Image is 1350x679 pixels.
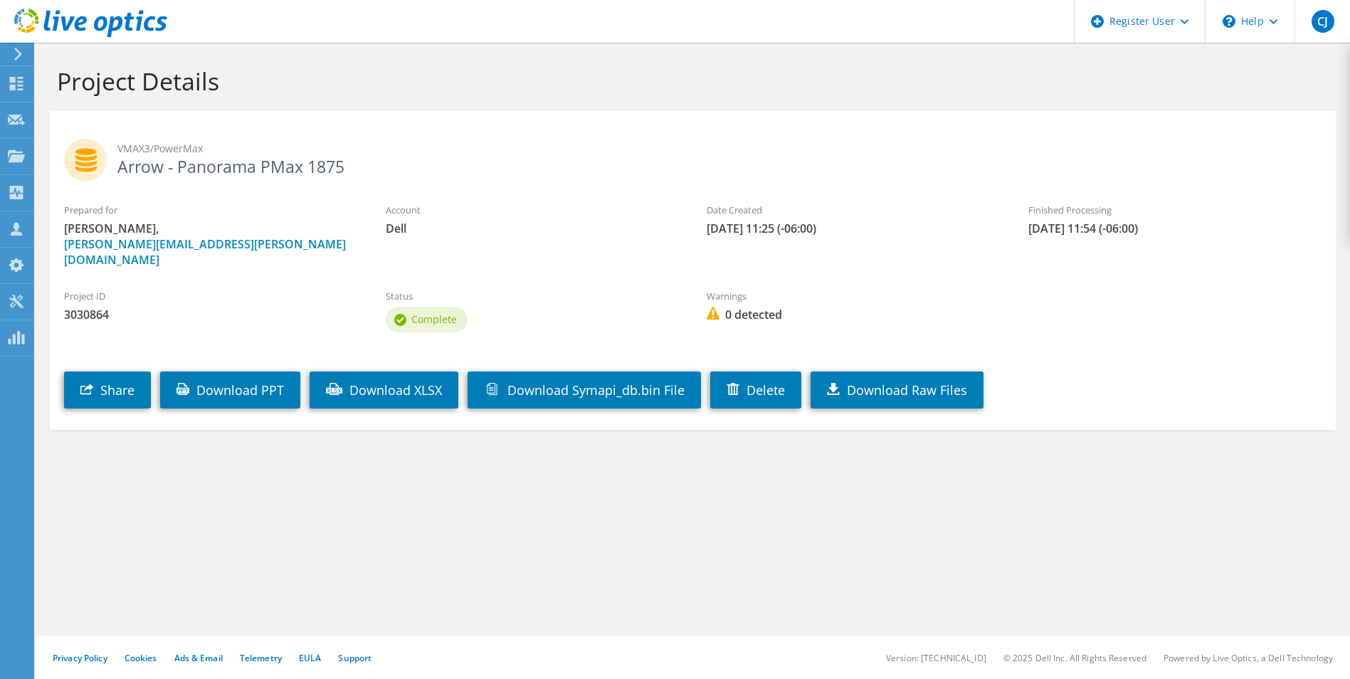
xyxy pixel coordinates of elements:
[1312,10,1334,33] span: CJ
[1003,652,1146,664] li: © 2025 Dell Inc. All Rights Reserved
[386,203,679,217] label: Account
[64,221,357,268] span: [PERSON_NAME],
[1028,221,1322,236] span: [DATE] 11:54 (-06:00)
[310,372,458,409] a: Download XLSX
[57,66,1322,96] h1: Project Details
[1223,15,1235,28] svg: \n
[174,652,223,664] a: Ads & Email
[707,203,1000,217] label: Date Created
[160,372,300,409] a: Download PPT
[886,652,986,664] li: Version: [TECHNICAL_ID]
[338,652,371,664] a: Support
[240,652,282,664] a: Telemetry
[64,139,1322,174] h2: Arrow - Panorama PMax 1875
[707,307,1000,322] span: 0 detected
[117,141,1322,157] span: VMAX3/PowerMax
[125,652,157,664] a: Cookies
[64,203,357,217] label: Prepared for
[386,289,679,303] label: Status
[707,221,1000,236] span: [DATE] 11:25 (-06:00)
[1164,652,1333,664] li: Powered by Live Optics, a Dell Technology
[707,289,1000,303] label: Warnings
[710,372,801,409] a: Delete
[386,221,679,236] span: Dell
[64,372,151,409] a: Share
[468,372,701,409] a: Download Symapi_db.bin File
[53,652,107,664] a: Privacy Policy
[411,312,457,326] span: Complete
[64,236,346,268] a: [PERSON_NAME][EMAIL_ADDRESS][PERSON_NAME][DOMAIN_NAME]
[811,372,984,409] a: Download Raw Files
[64,307,357,322] span: 3030864
[64,289,357,303] label: Project ID
[1028,203,1322,217] label: Finished Processing
[299,652,321,664] a: EULA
